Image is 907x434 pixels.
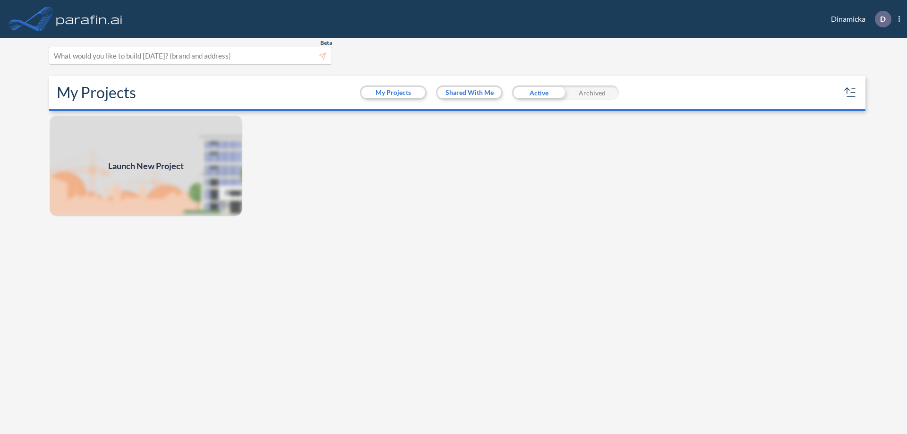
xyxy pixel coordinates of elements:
[320,39,332,47] span: Beta
[49,115,243,217] a: Launch New Project
[49,115,243,217] img: add
[108,160,184,172] span: Launch New Project
[361,87,425,98] button: My Projects
[880,15,886,23] p: D
[565,85,619,100] div: Archived
[437,87,501,98] button: Shared With Me
[843,85,858,100] button: sort
[817,11,900,27] div: Dinamicka
[54,9,124,28] img: logo
[57,84,136,102] h2: My Projects
[512,85,565,100] div: Active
